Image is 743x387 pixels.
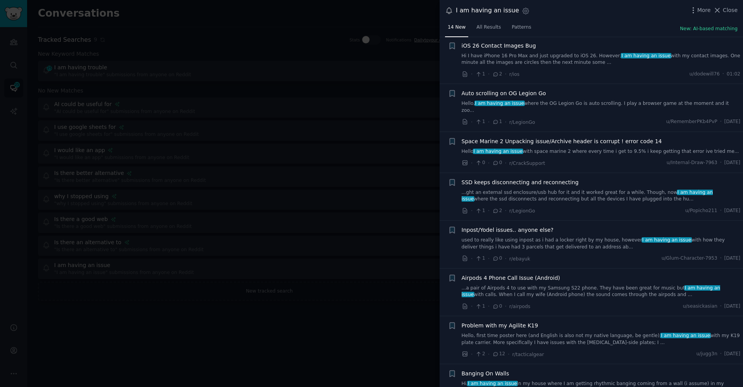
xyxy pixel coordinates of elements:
a: Banging On Walls [462,370,509,378]
span: r/airpods [509,304,531,309]
span: · [505,118,507,126]
span: Close [723,6,738,14]
span: 0 [492,255,502,262]
span: · [720,118,722,125]
a: 14 New [445,21,468,37]
span: r/CrackSupport [509,161,545,166]
span: u/Internal-Draw-7963 [667,159,717,166]
span: 1 [492,118,502,125]
span: 1 [475,118,485,125]
span: [DATE] [724,351,740,358]
a: All Results [474,21,503,37]
span: · [471,302,473,310]
span: 0 [492,303,502,310]
span: u/seasickasian [683,303,717,310]
span: 2 [492,207,502,214]
a: SSD keeps disconnecting and reconnecting [462,178,579,187]
span: [DATE] [724,207,740,214]
div: I am having an issue [456,6,519,15]
a: ...ght an external ssd enclosure/usb hub for it and it worked great for a while. Though, nowI am ... [462,189,741,203]
span: · [720,207,722,214]
span: All Results [476,24,501,31]
a: Hello,I am having an issuewhere the OG Legion Go is auto scrolling. I play a browser game at the ... [462,100,741,114]
span: · [471,207,473,215]
span: u/jugg3n [696,351,717,358]
button: More [689,6,711,14]
span: · [488,159,490,167]
span: · [722,71,724,78]
a: Patterns [509,21,534,37]
span: I am having an issue [660,333,710,338]
span: r/LegionGo [509,208,535,214]
span: I am having an issue [474,101,525,106]
a: iOS 26 Contact Images Bug [462,42,536,50]
span: · [488,350,490,358]
span: · [471,70,473,78]
span: r/ebayuk [509,256,530,262]
span: · [488,70,490,78]
span: r/LegionGo [509,120,535,125]
span: · [505,159,507,167]
a: Hello, first time poster here (and English is also not my native language, be gentle),I am having... [462,332,741,346]
span: Space Marine 2 Unpacking issue/Archive header is corrupt ! error code 14 [462,137,662,146]
span: · [488,302,490,310]
span: · [720,255,722,262]
span: More [697,6,711,14]
span: u/RememberPKb4PvP [666,118,717,125]
span: 1 [475,255,485,262]
a: used to really like using inpost as i had a locker right by my house, howeverI am having an issue... [462,237,741,250]
span: 2 [492,71,502,78]
a: Hi I have iPhone 16 Pro Max and just upgraded to iOS 26. However,I am having an issuewith my cont... [462,53,741,66]
span: 1 [475,303,485,310]
span: [DATE] [724,118,740,125]
span: 2 [475,351,485,358]
span: 1 [475,207,485,214]
span: · [505,70,507,78]
span: · [505,255,507,263]
a: Problem with my Agilite K19 [462,322,538,330]
span: · [505,302,507,310]
span: · [471,118,473,126]
span: · [471,255,473,263]
span: [DATE] [724,255,740,262]
span: Patterns [512,24,531,31]
span: · [488,255,490,263]
span: 12 [492,351,505,358]
span: I am having an issue [642,237,692,243]
span: · [720,351,722,358]
a: Airpods 4 Phone Call Issue (Android) [462,274,560,282]
a: Auto scrolling on OG Legion Go [462,89,546,98]
span: · [488,118,490,126]
span: r/tacticalgear [512,352,544,357]
span: · [720,159,722,166]
button: New: AI-based matching [680,26,738,33]
span: · [488,207,490,215]
span: · [720,303,722,310]
span: 0 [492,159,502,166]
span: · [508,350,509,358]
a: Inpost/Yodel issues.. anyone else? [462,226,554,234]
span: u/Popicho211 [685,207,717,214]
span: · [505,207,507,215]
span: u/dodewill76 [689,71,719,78]
span: 0 [475,159,485,166]
span: u/Glum-Character-7953 [661,255,717,262]
span: [DATE] [724,303,740,310]
span: · [471,350,473,358]
a: HelloI am having an issuewith space marine 2 where every time i get to 9.5% i keep getting that e... [462,148,741,155]
span: I am having an issue [621,53,671,58]
span: I am having an issue [473,149,523,154]
span: r/ios [509,72,519,77]
a: ...a pair of Airpods 4 to use with my Samsung S22 phone. They have been great for music butI am h... [462,285,741,298]
button: Close [713,6,738,14]
span: I am having an issue [467,381,517,386]
span: 14 New [448,24,466,31]
span: 1 [475,71,485,78]
span: 01:02 [727,71,740,78]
